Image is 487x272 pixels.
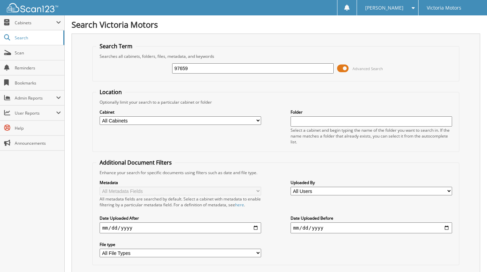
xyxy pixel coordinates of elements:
[96,88,125,96] legend: Location
[100,215,261,221] label: Date Uploaded After
[15,80,61,86] span: Bookmarks
[96,170,456,176] div: Enhance your search for specific documents using filters such as date and file type.
[96,53,456,59] div: Searches all cabinets, folders, files, metadata, and keywords
[353,66,383,71] span: Advanced Search
[427,6,461,10] span: Victoria Motors
[15,20,56,26] span: Cabinets
[453,239,487,272] iframe: Chat Widget
[291,127,452,145] div: Select a cabinet and begin typing the name of the folder you want to search in. If the name match...
[291,109,452,115] label: Folder
[96,99,456,105] div: Optionally limit your search to a particular cabinet or folder
[15,140,61,146] span: Announcements
[15,50,61,56] span: Scan
[96,42,136,50] legend: Search Term
[15,65,61,71] span: Reminders
[100,242,261,247] label: File type
[15,95,56,101] span: Admin Reports
[96,159,175,166] legend: Additional Document Filters
[15,35,60,41] span: Search
[365,6,403,10] span: [PERSON_NAME]
[291,180,452,185] label: Uploaded By
[291,222,452,233] input: end
[100,109,261,115] label: Cabinet
[100,180,261,185] label: Metadata
[15,125,61,131] span: Help
[235,202,244,208] a: here
[291,215,452,221] label: Date Uploaded Before
[72,19,480,30] h1: Search Victoria Motors
[100,222,261,233] input: start
[100,196,261,208] div: All metadata fields are searched by default. Select a cabinet with metadata to enable filtering b...
[15,110,56,116] span: User Reports
[7,3,58,12] img: scan123-logo-white.svg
